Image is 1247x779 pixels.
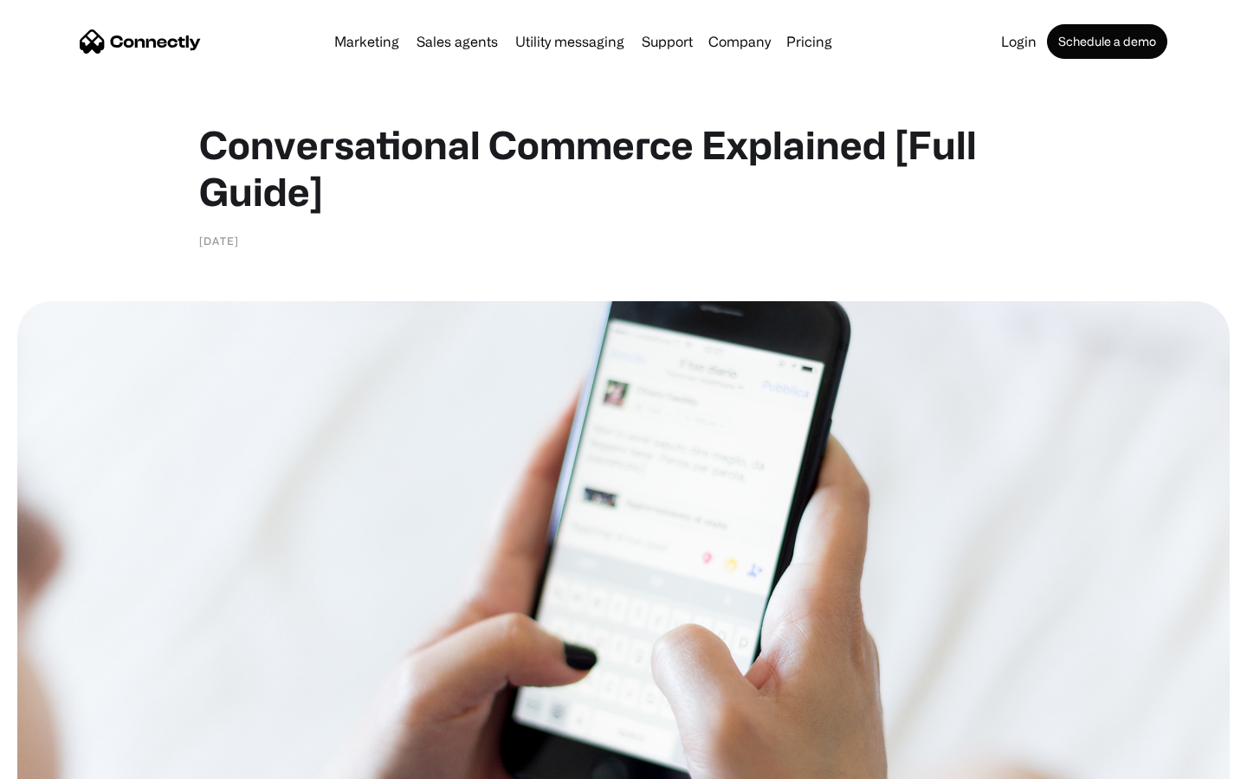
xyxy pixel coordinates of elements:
ul: Language list [35,749,104,773]
a: Sales agents [410,35,505,48]
h1: Conversational Commerce Explained [Full Guide] [199,121,1048,215]
div: [DATE] [199,232,239,249]
a: Marketing [327,35,406,48]
a: Schedule a demo [1047,24,1167,59]
a: Utility messaging [508,35,631,48]
a: Login [994,35,1043,48]
a: Support [635,35,700,48]
div: Company [708,29,771,54]
a: Pricing [779,35,839,48]
aside: Language selected: English [17,749,104,773]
